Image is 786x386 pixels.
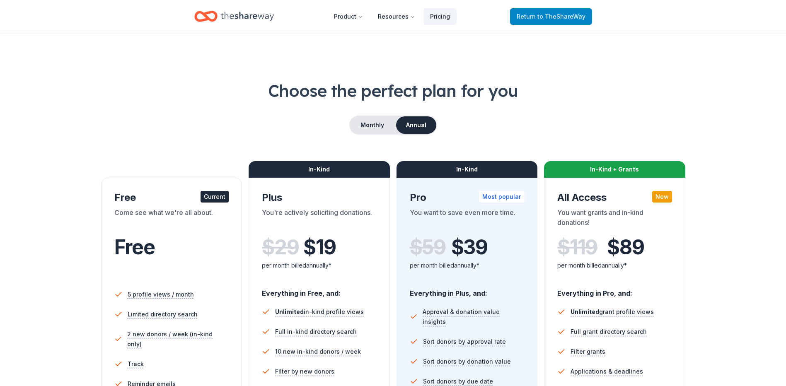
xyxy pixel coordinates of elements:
[423,8,457,25] a: Pricing
[275,347,361,357] span: 10 new in-kind donors / week
[557,281,672,299] div: Everything in Pro, and:
[114,191,229,204] div: Free
[262,191,377,204] div: Plus
[127,329,229,349] span: 2 new donors / week (in-kind only)
[303,236,336,259] span: $ 19
[350,116,394,134] button: Monthly
[262,207,377,231] div: You're actively soliciting donations.
[249,161,390,178] div: In-Kind
[544,161,685,178] div: In-Kind + Grants
[571,308,654,315] span: grant profile views
[571,327,647,337] span: Full grant directory search
[262,261,377,270] div: per month billed annually*
[114,235,155,259] span: Free
[371,8,422,25] button: Resources
[479,191,524,203] div: Most popular
[571,367,643,376] span: Applications & deadlines
[451,236,488,259] span: $ 39
[327,8,370,25] button: Product
[607,236,644,259] span: $ 89
[33,79,753,102] h1: Choose the perfect plan for you
[275,367,334,376] span: Filter by new donors
[410,281,525,299] div: Everything in Plus, and:
[128,289,194,299] span: 5 profile views / month
[396,116,436,134] button: Annual
[201,191,229,203] div: Current
[557,207,672,231] div: You want grants and in-kind donations!
[410,261,525,270] div: per month billed annually*
[557,191,672,204] div: All Access
[397,161,538,178] div: In-Kind
[194,7,274,26] a: Home
[275,308,304,315] span: Unlimited
[510,8,592,25] a: Returnto TheShareWay
[423,307,524,327] span: Approval & donation value insights
[423,357,511,367] span: Sort donors by donation value
[410,207,525,231] div: You want to save even more time.
[517,12,585,22] span: Return
[327,7,457,26] nav: Main
[262,281,377,299] div: Everything in Free, and:
[128,309,198,319] span: Limited directory search
[410,191,525,204] div: Pro
[652,191,672,203] div: New
[571,308,599,315] span: Unlimited
[114,207,229,231] div: Come see what we're all about.
[537,13,585,20] span: to TheShareWay
[275,327,357,337] span: Full in-kind directory search
[128,359,144,369] span: Track
[423,337,506,347] span: Sort donors by approval rate
[571,347,605,357] span: Filter grants
[275,308,364,315] span: in-kind profile views
[557,261,672,270] div: per month billed annually*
